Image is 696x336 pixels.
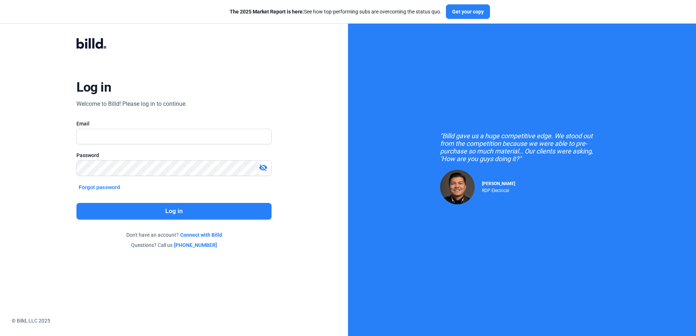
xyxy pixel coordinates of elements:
button: Forgot password [76,183,122,191]
div: Log in [76,79,111,95]
div: Questions? Call us [76,241,271,249]
a: [PHONE_NUMBER] [174,241,217,249]
span: [PERSON_NAME] [482,181,515,186]
div: Password [76,152,271,159]
img: Raul Pacheco [440,170,475,204]
button: Get your copy [446,4,490,19]
a: Connect with Billd [180,231,222,239]
span: The 2025 Market Report is here: [230,9,304,15]
button: Log in [76,203,271,220]
mat-icon: visibility_off [259,163,268,172]
div: Don't have an account? [76,231,271,239]
div: RDP Electrical [482,186,515,193]
div: See how top-performing subs are overcoming the status quo. [230,8,442,15]
div: Welcome to Billd! Please log in to continue. [76,100,187,108]
div: "Billd gave us a huge competitive edge. We stood out from the competition because we were able to... [440,132,604,163]
div: Email [76,120,271,127]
